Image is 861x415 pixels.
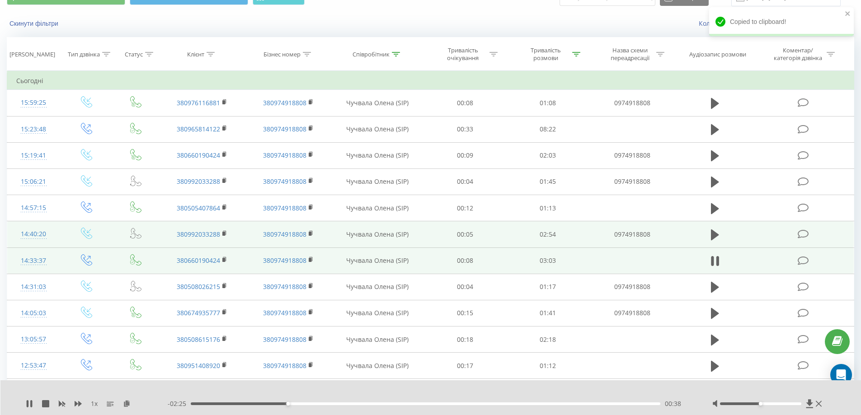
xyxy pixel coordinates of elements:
[424,90,507,116] td: 00:08
[177,308,220,317] a: 380674935777
[7,72,854,90] td: Сьогодні
[91,399,98,408] span: 1 x
[331,195,424,221] td: Чучвала Олена (SIP)
[424,247,507,274] td: 00:08
[424,195,507,221] td: 00:12
[16,173,51,191] div: 15:06:21
[263,51,301,58] div: Бізнес номер
[507,379,589,405] td: 01:26
[772,47,824,62] div: Коментар/категорія дзвінка
[424,274,507,300] td: 00:04
[507,195,589,221] td: 01:13
[331,379,424,405] td: Чучвала Олена (SIP)
[263,98,306,107] a: 380974918808
[699,19,854,28] a: Коли дані можуть відрізнятися вiд інших систем
[589,90,675,116] td: 0974918808
[177,98,220,107] a: 380976116881
[286,402,290,406] div: Accessibility label
[589,142,675,168] td: 0974918808
[16,278,51,296] div: 14:31:03
[507,274,589,300] td: 01:17
[16,199,51,217] div: 14:57:15
[424,168,507,195] td: 00:04
[263,308,306,317] a: 380974918808
[187,51,204,58] div: Клієнт
[177,282,220,291] a: 380508026215
[331,247,424,274] td: Чучвала Олена (SIP)
[263,230,306,238] a: 380974918808
[177,256,220,265] a: 380660190424
[424,142,507,168] td: 00:09
[263,204,306,212] a: 380974918808
[331,274,424,300] td: Чучвала Олена (SIP)
[177,125,220,133] a: 380965814122
[424,353,507,379] td: 00:17
[331,142,424,168] td: Чучвала Олена (SIP)
[589,168,675,195] td: 0974918808
[424,221,507,247] td: 00:05
[16,225,51,243] div: 14:40:20
[331,300,424,326] td: Чучвала Олена (SIP)
[589,274,675,300] td: 0974918808
[16,252,51,270] div: 14:33:37
[331,116,424,142] td: Чучвала Олена (SIP)
[353,51,390,58] div: Співробітник
[507,300,589,326] td: 01:41
[9,51,55,58] div: [PERSON_NAME]
[7,19,63,28] button: Скинути фільтри
[16,121,51,138] div: 15:23:48
[177,361,220,370] a: 380951408920
[439,47,487,62] div: Тривалість очікування
[263,256,306,265] a: 380974918808
[507,326,589,353] td: 02:18
[759,402,762,406] div: Accessibility label
[589,221,675,247] td: 0974918808
[331,90,424,116] td: Чучвала Олена (SIP)
[507,142,589,168] td: 02:03
[507,353,589,379] td: 01:12
[689,51,746,58] div: Аудіозапис розмови
[507,90,589,116] td: 01:08
[507,221,589,247] td: 02:54
[263,361,306,370] a: 380974918808
[263,125,306,133] a: 380974918808
[16,147,51,164] div: 15:19:41
[177,230,220,238] a: 380992033288
[177,335,220,344] a: 380508615176
[507,116,589,142] td: 08:22
[424,116,507,142] td: 00:33
[263,177,306,186] a: 380974918808
[606,47,654,62] div: Назва схеми переадресації
[68,51,100,58] div: Тип дзвінка
[16,331,51,348] div: 13:05:57
[331,326,424,353] td: Чучвала Олена (SIP)
[331,168,424,195] td: Чучвала Олена (SIP)
[830,364,852,386] div: Open Intercom Messenger
[263,282,306,291] a: 380974918808
[168,399,191,408] span: - 02:25
[177,177,220,186] a: 380992033288
[845,10,851,19] button: close
[16,304,51,322] div: 14:05:03
[177,151,220,159] a: 380660190424
[331,221,424,247] td: Чучвала Олена (SIP)
[507,168,589,195] td: 01:45
[263,151,306,159] a: 380974918808
[709,7,854,36] div: Copied to clipboard!
[424,379,507,405] td: 00:09
[589,300,675,326] td: 0974918808
[177,204,220,212] a: 380505407864
[665,399,681,408] span: 00:38
[424,300,507,326] td: 00:15
[16,357,51,374] div: 12:53:47
[125,51,143,58] div: Статус
[424,326,507,353] td: 00:18
[331,353,424,379] td: Чучвала Олена (SIP)
[16,94,51,112] div: 15:59:25
[507,247,589,274] td: 03:03
[522,47,570,62] div: Тривалість розмови
[263,335,306,344] a: 380974918808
